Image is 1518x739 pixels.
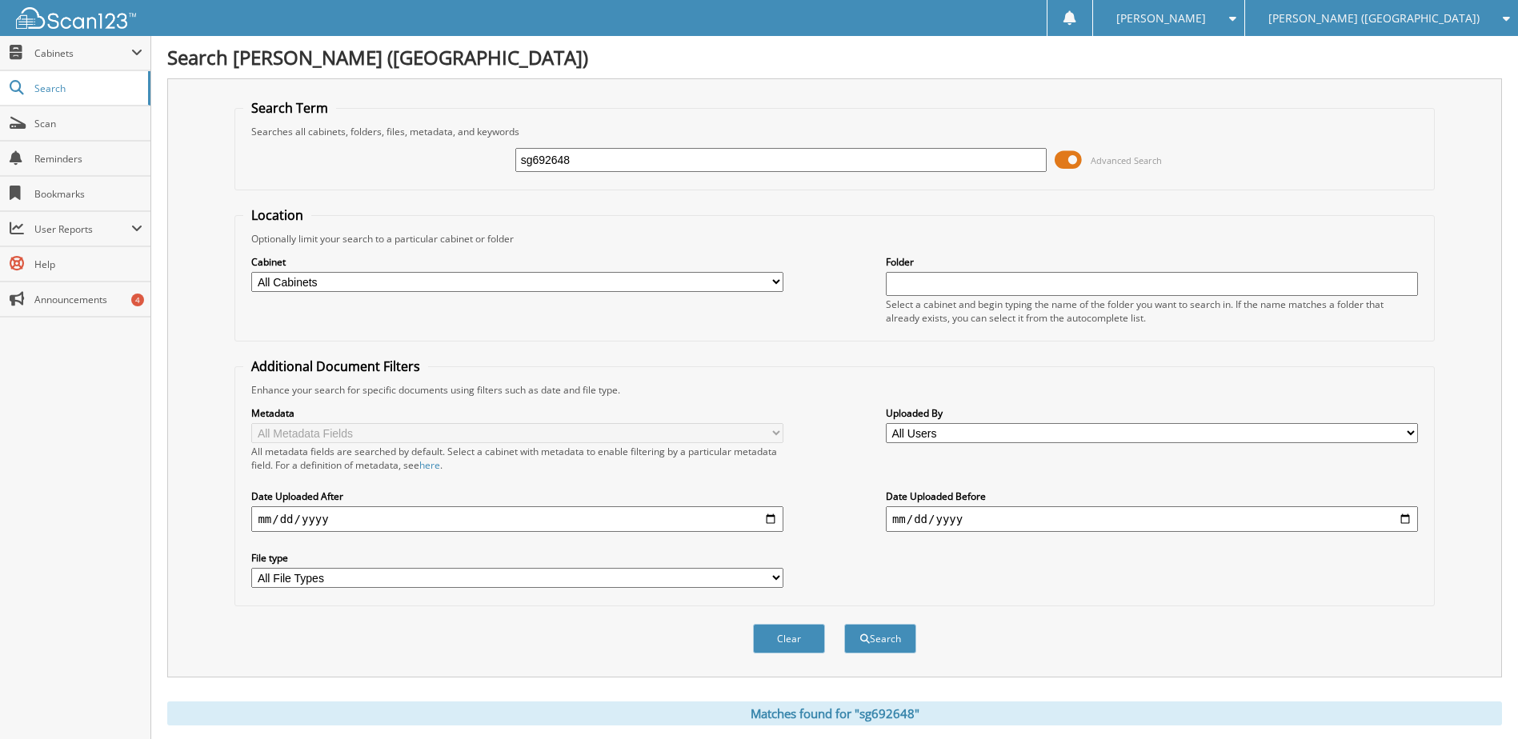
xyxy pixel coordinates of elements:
[167,44,1502,70] h1: Search [PERSON_NAME] ([GEOGRAPHIC_DATA])
[34,46,131,60] span: Cabinets
[251,406,783,420] label: Metadata
[243,206,311,224] legend: Location
[34,187,142,201] span: Bookmarks
[1268,14,1480,23] span: [PERSON_NAME] ([GEOGRAPHIC_DATA])
[243,125,1425,138] div: Searches all cabinets, folders, files, metadata, and keywords
[34,293,142,306] span: Announcements
[886,506,1418,532] input: end
[251,506,783,532] input: start
[886,298,1418,325] div: Select a cabinet and begin typing the name of the folder you want to search in. If the name match...
[34,117,142,130] span: Scan
[886,489,1418,503] label: Date Uploaded Before
[243,99,336,117] legend: Search Term
[16,7,136,29] img: scan123-logo-white.svg
[243,383,1425,397] div: Enhance your search for specific documents using filters such as date and file type.
[34,82,140,95] span: Search
[251,445,783,472] div: All metadata fields are searched by default. Select a cabinet with metadata to enable filtering b...
[251,489,783,503] label: Date Uploaded After
[1116,14,1206,23] span: [PERSON_NAME]
[251,255,783,269] label: Cabinet
[1091,154,1162,166] span: Advanced Search
[243,358,428,375] legend: Additional Document Filters
[34,152,142,166] span: Reminders
[34,222,131,236] span: User Reports
[844,624,916,653] button: Search
[753,624,825,653] button: Clear
[886,255,1418,269] label: Folder
[34,258,142,271] span: Help
[251,551,783,565] label: File type
[419,458,440,472] a: here
[167,701,1502,725] div: Matches found for "sg692648"
[243,232,1425,246] div: Optionally limit your search to a particular cabinet or folder
[886,406,1418,420] label: Uploaded By
[131,294,144,306] div: 4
